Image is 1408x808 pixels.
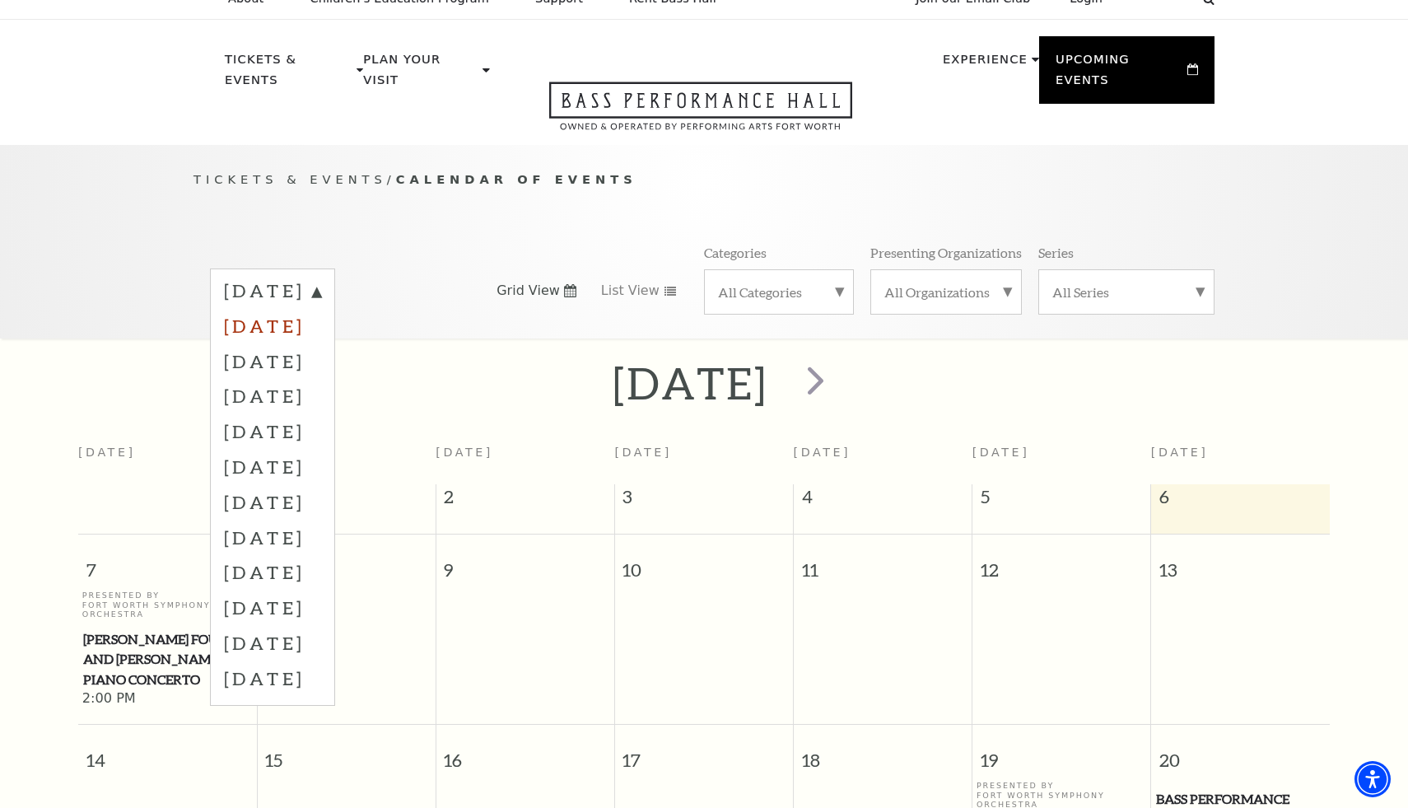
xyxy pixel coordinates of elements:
label: [DATE] [224,413,321,449]
span: 7 [78,535,257,591]
label: [DATE] [224,343,321,379]
span: 18 [794,725,972,782]
span: 8 [258,535,436,591]
span: 12 [972,535,1150,591]
label: [DATE] [224,449,321,484]
label: All Categories [718,283,840,301]
p: Tickets & Events [225,49,352,100]
label: All Organizations [884,283,1008,301]
span: Calendar of Events [396,172,637,186]
span: [PERSON_NAME] Fourth and [PERSON_NAME]'s Piano Concerto [83,629,252,690]
label: [DATE] [224,625,321,661]
span: 10 [615,535,793,591]
span: 20 [1151,725,1330,782]
label: [DATE] [224,278,321,308]
span: List View [601,282,660,300]
label: All Series [1052,283,1201,301]
h2: [DATE] [613,357,768,409]
span: 19 [972,725,1150,782]
p: Presented By Fort Worth Symphony Orchestra [82,591,253,619]
span: 3 [615,484,793,517]
span: [DATE] [1151,446,1209,459]
span: 6 [1151,484,1330,517]
span: 16 [436,725,614,782]
span: 2:00 PM [82,690,253,708]
label: [DATE] [224,661,321,696]
span: 1 [258,484,436,517]
span: 5 [972,484,1150,517]
span: 9 [436,535,614,591]
label: [DATE] [224,484,321,520]
p: Presenting Organizations [870,244,1022,261]
label: [DATE] [224,520,321,555]
span: 11 [794,535,972,591]
span: 14 [78,725,257,782]
span: 2 [436,484,614,517]
span: Tickets & Events [193,172,387,186]
p: Experience [943,49,1028,79]
span: 13 [1151,535,1330,591]
button: next [784,354,844,413]
p: / [193,170,1215,190]
a: Open this option [490,82,911,145]
span: [DATE] [972,446,1030,459]
p: Categories [704,244,767,261]
th: [DATE] [78,436,257,484]
label: [DATE] [224,308,321,343]
label: [DATE] [224,554,321,590]
p: Series [1038,244,1074,261]
label: [DATE] [224,378,321,413]
label: [DATE] [224,590,321,625]
span: [DATE] [614,446,672,459]
span: 4 [794,484,972,517]
span: 17 [615,725,793,782]
span: Grid View [497,282,560,300]
p: Upcoming Events [1056,49,1183,100]
div: Accessibility Menu [1354,761,1391,797]
span: 15 [258,725,436,782]
span: [DATE] [436,446,493,459]
span: [DATE] [794,446,851,459]
p: Plan Your Visit [363,49,478,100]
